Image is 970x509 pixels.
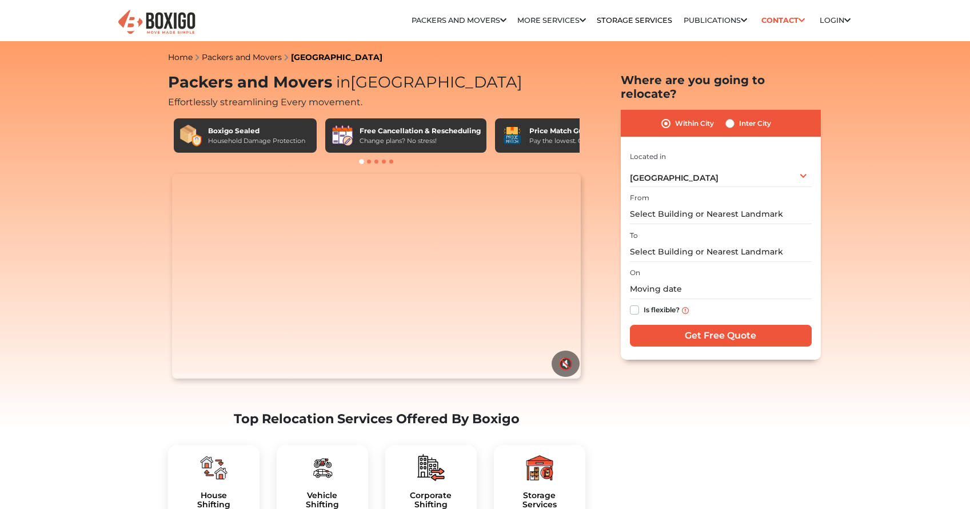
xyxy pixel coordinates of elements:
[630,193,649,203] label: From
[208,136,305,146] div: Household Damage Protection
[501,124,524,147] img: Price Match Guarantee
[417,454,445,482] img: boxigo_packers_and_movers_plan
[168,411,585,427] h2: Top Relocation Services Offered By Boxigo
[168,97,362,108] span: Effortlessly streamlining Every movement.
[208,126,305,136] div: Boxigo Sealed
[360,136,481,146] div: Change plans? No stress!
[630,230,638,241] label: To
[179,124,202,147] img: Boxigo Sealed
[168,52,193,62] a: Home
[630,173,718,183] span: [GEOGRAPHIC_DATA]
[630,279,812,299] input: Moving date
[526,454,553,482] img: boxigo_packers_and_movers_plan
[517,16,586,25] a: More services
[200,454,227,482] img: boxigo_packers_and_movers_plan
[332,73,522,92] span: [GEOGRAPHIC_DATA]
[552,351,580,377] button: 🔇
[331,124,354,147] img: Free Cancellation & Rescheduling
[630,325,812,347] input: Get Free Quote
[412,16,506,25] a: Packers and Movers
[621,73,821,101] h2: Where are you going to relocate?
[336,73,350,92] span: in
[682,307,689,314] img: info
[529,126,616,136] div: Price Match Guarantee
[739,117,771,130] label: Inter City
[675,117,714,130] label: Within City
[758,11,809,29] a: Contact
[630,152,666,162] label: Located in
[684,16,747,25] a: Publications
[644,303,680,315] label: Is flexible?
[630,242,812,262] input: Select Building or Nearest Landmark
[820,16,851,25] a: Login
[529,136,616,146] div: Pay the lowest. Guaranteed!
[291,52,382,62] a: [GEOGRAPHIC_DATA]
[168,73,585,92] h1: Packers and Movers
[630,204,812,224] input: Select Building or Nearest Landmark
[172,174,581,379] video: Your browser does not support the video tag.
[630,268,640,278] label: On
[309,454,336,482] img: boxigo_packers_and_movers_plan
[117,9,197,37] img: Boxigo
[597,16,672,25] a: Storage Services
[360,126,481,136] div: Free Cancellation & Rescheduling
[202,52,282,62] a: Packers and Movers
